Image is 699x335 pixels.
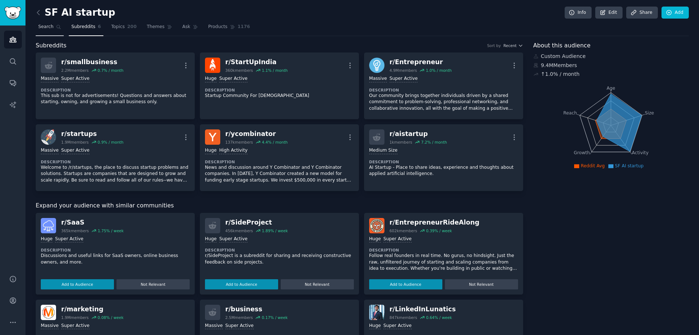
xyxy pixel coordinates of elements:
div: Huge [369,236,381,243]
a: Info [565,7,592,19]
div: Super Active [390,75,418,82]
div: Huge [205,147,217,154]
span: Products [208,24,228,30]
div: 9.4M Members [533,62,689,69]
div: r/ StartUpIndia [225,58,288,67]
a: startupsr/startups1.9Mmembers0.9% / monthMassiveSuper ActiveDescriptionWelcome to /r/startups, th... [36,124,195,191]
div: Super Active [383,323,412,330]
div: Huge [205,236,217,243]
img: SaaS [41,218,56,233]
div: Super Active [225,323,254,330]
div: 0.39 % / week [426,228,452,233]
a: Products1176 [206,21,253,36]
span: 1176 [238,24,250,30]
div: 137k members [225,140,253,145]
div: Huge [41,236,52,243]
p: Discussions and useful links for SaaS owners, online business owners, and more. [41,253,190,265]
button: Add to Audience [205,279,278,289]
span: 6 [98,24,101,30]
a: Add [662,7,689,19]
span: Subreddits [36,41,67,50]
div: Massive [41,75,59,82]
div: r/ LinkedInLunatics [390,305,456,314]
div: Super Active [61,147,90,154]
div: 4.4 % / month [262,140,288,145]
div: Super Active [55,236,83,243]
div: 7.2 % / month [421,140,447,145]
div: r/ SaaS [61,218,124,227]
div: High Activity [219,147,248,154]
tspan: Age [607,86,615,91]
a: r/aistartup1kmembers7.2% / monthMedium SizeDescriptionAI Startup - Place to share ideas, experien... [364,124,523,191]
img: StartUpIndia [205,58,220,73]
a: Ask [180,21,201,36]
span: Subreddits [71,24,95,30]
span: Reddit Avg [581,163,605,168]
div: Super Active [61,323,90,330]
a: Subreddits6 [69,21,103,36]
span: About this audience [533,41,591,50]
dt: Description [205,87,354,93]
p: Startup Community For [DEMOGRAPHIC_DATA] [205,93,354,99]
div: 1.75 % / week [98,228,123,233]
div: Medium Size [369,147,398,154]
div: r/ SideProject [225,218,288,227]
p: AI Startup - Place to share ideas, experience and thoughts about applied artificial intelligence. [369,164,518,177]
div: 2.2M members [61,68,89,73]
span: SF AI startup [615,163,644,168]
img: Entrepreneur [369,58,384,73]
div: Super Active [219,75,248,82]
p: Welcome to /r/startups, the place to discuss startup problems and solutions. Startups are compani... [41,164,190,184]
p: Our community brings together individuals driven by a shared commitment to problem-solving, profe... [369,93,518,112]
div: r/ smallbusiness [61,58,123,67]
a: Themes [144,21,175,36]
img: startups [41,129,56,145]
div: 2.5M members [225,315,253,320]
button: Add to Audience [41,279,114,289]
div: 0.17 % / week [262,315,288,320]
div: 1.1 % / month [262,68,288,73]
div: 365k members [61,228,89,233]
div: 0.9 % / month [98,140,123,145]
dt: Description [205,248,354,253]
div: 4.9M members [390,68,417,73]
dt: Description [41,159,190,164]
div: 847k members [390,315,417,320]
p: This sub is not for advertisements! Questions and answers about starting, owning, and growing a s... [41,93,190,105]
button: Not Relevant [445,279,518,289]
div: Huge [205,75,217,82]
div: r/ marketing [61,305,123,314]
div: Massive [41,323,59,330]
div: 1.9M members [61,140,89,145]
div: Super Active [219,236,248,243]
a: StartUpIndiar/StartUpIndia360kmembers1.1% / monthHugeSuper ActiveDescriptionStartup Community For... [200,52,359,119]
dt: Description [205,159,354,164]
div: r/ ycombinator [225,129,288,139]
tspan: Activity [632,150,648,155]
div: 1k members [390,140,412,145]
p: r/SideProject is a subreddit for sharing and receiving constructive feedback on side projects. [205,253,354,265]
div: Massive [41,147,59,154]
span: Recent [503,43,517,48]
p: Follow real founders in real time. No gurus, no hindsight. Just the raw, unfiltered journey of st... [369,253,518,272]
button: Not Relevant [281,279,354,289]
div: Custom Audience [533,52,689,60]
dt: Description [369,159,518,164]
tspan: Growth [574,150,590,155]
dt: Description [369,248,518,253]
div: Super Active [61,75,90,82]
span: Ask [182,24,190,30]
span: Topics [111,24,125,30]
div: r/ business [225,305,288,314]
a: Edit [595,7,623,19]
div: ↑ 1.0 % / month [541,70,580,78]
div: Super Active [383,236,412,243]
div: Massive [369,75,387,82]
div: 602k members [390,228,417,233]
img: EntrepreneurRideAlong [369,218,384,233]
div: 456k members [225,228,253,233]
div: 0.08 % / week [98,315,123,320]
tspan: Reach [563,110,577,115]
div: r/ Entrepreneur [390,58,452,67]
div: Sort by [487,43,501,48]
